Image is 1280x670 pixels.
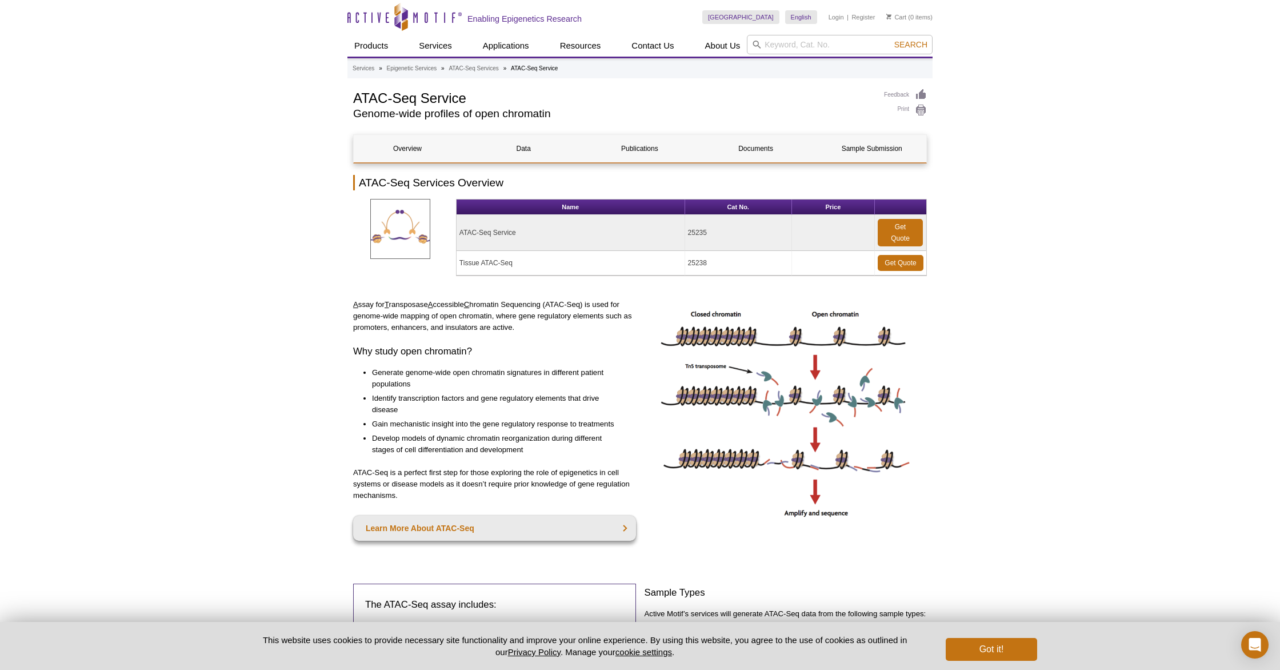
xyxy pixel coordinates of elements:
h2: Enabling Epigenetics Research [467,14,582,24]
a: Services [353,63,374,74]
td: 25235 [685,215,792,251]
li: Generate genome-wide open chromatin signatures in different patient populations [372,367,625,390]
a: Learn More About ATAC-Seq [353,516,636,541]
a: ATAC-Seq Services [449,63,498,74]
button: Got it! [946,638,1037,661]
a: Login [829,13,844,21]
a: Resources [553,35,608,57]
th: Cat No. [685,200,792,215]
button: Search [891,39,931,50]
input: Keyword, Cat. No. [747,35,933,54]
a: Get Quote [878,219,923,246]
li: » [441,65,445,71]
u: A [353,300,358,309]
h3: Sample Types [645,586,927,600]
li: Develop models of dynamic chromatin reorganization during different stages of cell differentiatio... [372,433,625,456]
h1: ATAC-Seq Service [353,89,873,106]
a: Register [851,13,875,21]
a: [GEOGRAPHIC_DATA] [702,10,779,24]
a: Feedback [884,89,927,101]
h3: Why study open chromatin? [353,345,636,358]
th: Price [792,200,875,215]
a: Overview [354,135,461,162]
h2: Genome-wide profiles of open chromatin [353,109,873,119]
a: Documents [702,135,810,162]
li: ATAC-Seq Service [511,65,558,71]
p: Active Motif’s services will generate ATAC-Seq data from the following sample types: [645,608,927,620]
td: 25238 [685,251,792,276]
img: Your Cart [886,14,891,19]
a: Publications [586,135,693,162]
a: Contact Us [625,35,681,57]
a: Data [470,135,577,162]
img: ATAC-Seq image [657,299,914,521]
li: | [847,10,849,24]
u: T [385,300,389,309]
td: ATAC-Seq Service [457,215,685,251]
a: Products [347,35,395,57]
a: Services [412,35,459,57]
a: About Us [698,35,747,57]
div: Open Intercom Messenger [1241,631,1269,659]
li: » [379,65,382,71]
span: Search [894,40,927,49]
th: Name [457,200,685,215]
p: This website uses cookies to provide necessary site functionality and improve your online experie... [243,634,927,658]
p: ssay for ransposase ccessible hromatin Sequencing (ATAC-Seq) is used for genome-wide mapping of o... [353,299,636,333]
li: Identify transcription factors and gene regulatory elements that drive disease [372,393,625,416]
a: Get Quote [878,255,923,271]
li: Cell or tissue preparation [384,620,613,632]
a: Applications [476,35,536,57]
img: ATAC-SeqServices [370,199,430,259]
a: Sample Submission [818,135,926,162]
li: » [503,65,507,71]
p: ATAC-Seq is a perfect first step for those exploring the role of epigenetics in cell systems or d... [353,467,636,501]
li: (0 items) [886,10,933,24]
h3: The ATAC-Seq assay includes: [365,598,624,612]
u: A [428,300,433,309]
a: English [785,10,817,24]
li: Gain mechanistic insight into the gene regulatory response to treatments [372,418,625,430]
button: cookie settings [615,647,672,657]
u: C [464,300,470,309]
a: Cart [886,13,906,21]
td: Tissue ATAC-Seq [457,251,685,276]
a: Print [884,104,927,117]
h2: ATAC-Seq Services Overview [353,175,927,190]
a: Privacy Policy [508,647,561,657]
a: Epigenetic Services [386,63,437,74]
